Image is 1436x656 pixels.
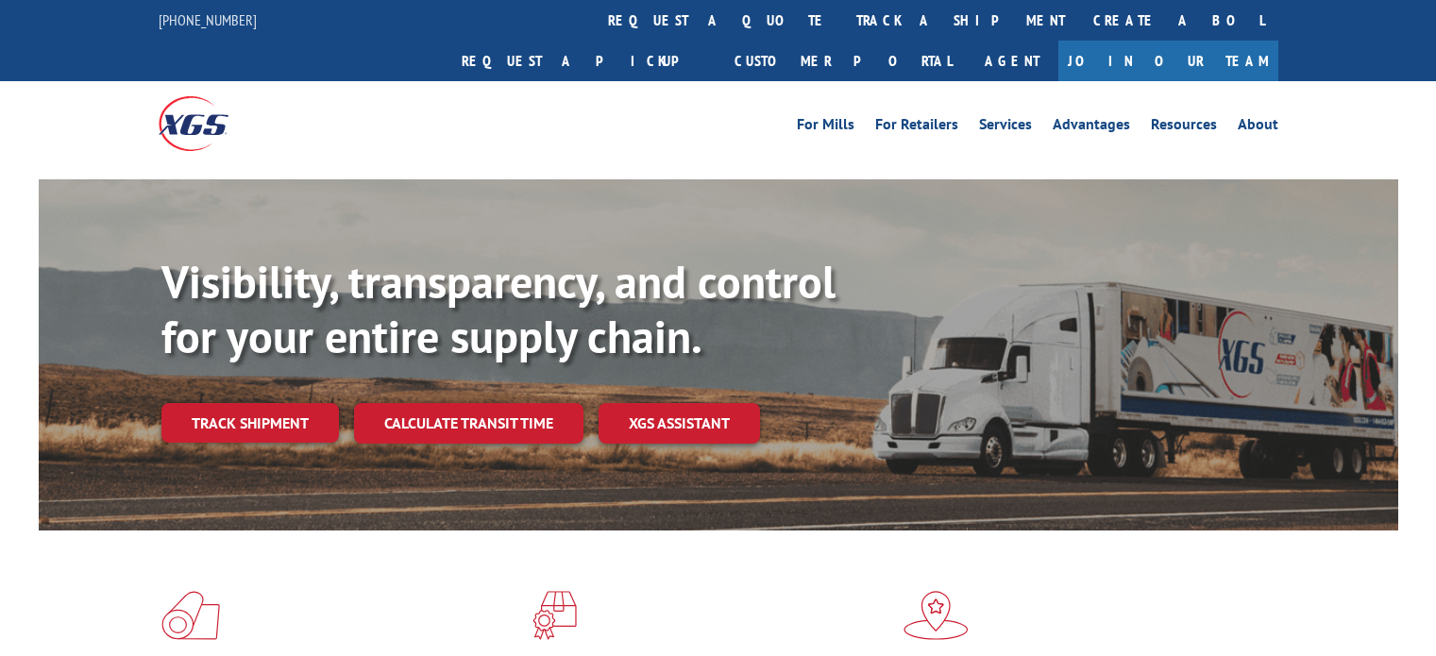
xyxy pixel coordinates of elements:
[448,41,720,81] a: Request a pickup
[979,117,1032,138] a: Services
[532,591,577,640] img: xgs-icon-focused-on-flooring-red
[966,41,1058,81] a: Agent
[1151,117,1217,138] a: Resources
[1053,117,1130,138] a: Advantages
[161,252,836,365] b: Visibility, transparency, and control for your entire supply chain.
[1238,117,1278,138] a: About
[354,403,583,444] a: Calculate transit time
[720,41,966,81] a: Customer Portal
[599,403,760,444] a: XGS ASSISTANT
[161,591,220,640] img: xgs-icon-total-supply-chain-intelligence-red
[159,10,257,29] a: [PHONE_NUMBER]
[161,403,339,443] a: Track shipment
[875,117,958,138] a: For Retailers
[797,117,854,138] a: For Mills
[1058,41,1278,81] a: Join Our Team
[904,591,969,640] img: xgs-icon-flagship-distribution-model-red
